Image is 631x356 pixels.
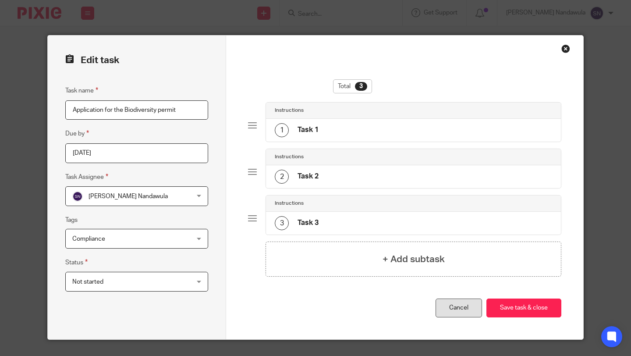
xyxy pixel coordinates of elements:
div: Total [333,79,372,93]
label: Status [65,257,88,267]
span: Compliance [72,236,105,242]
label: Tags [65,216,78,224]
h2: Edit task [65,53,208,68]
h4: Instructions [275,200,304,207]
img: svg%3E [72,191,83,202]
div: 1 [275,123,289,137]
div: 2 [275,170,289,184]
h4: Task 2 [298,172,319,181]
div: 3 [275,216,289,230]
label: Task Assignee [65,172,108,182]
label: Due by [65,128,89,139]
h4: + Add subtask [383,253,445,266]
h4: Task 1 [298,125,319,135]
input: Pick a date [65,143,208,163]
span: Not started [72,279,103,285]
a: Cancel [436,299,482,317]
div: 3 [355,82,367,91]
span: [PERSON_NAME] Nandawula [89,193,168,199]
h4: Task 3 [298,218,319,228]
label: Task name [65,85,98,96]
h4: Instructions [275,107,304,114]
div: Close this dialog window [561,44,570,53]
button: Save task & close [486,299,561,317]
h4: Instructions [275,153,304,160]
